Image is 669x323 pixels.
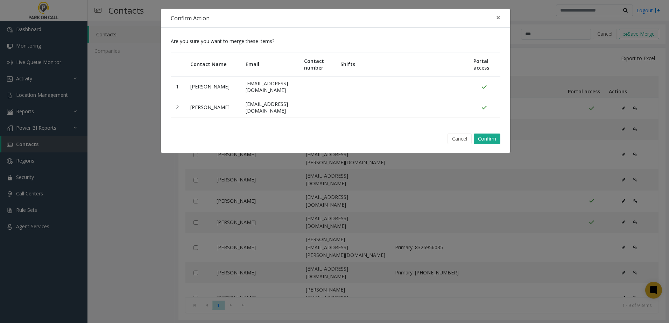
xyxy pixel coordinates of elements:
th: Contact Name [185,52,240,76]
button: Cancel [448,134,472,144]
th: Contact number [299,52,335,76]
button: Close [491,9,505,26]
th: Email [240,52,299,76]
td: [PERSON_NAME] [185,97,240,117]
img: check_green.svg [481,84,487,90]
h4: Confirm Action [171,14,210,22]
td: 2 [171,97,185,117]
th: Shifts [335,52,468,76]
button: Confirm [474,134,500,144]
td: [PERSON_NAME] [185,76,240,97]
th: Portal access [468,52,500,76]
div: Are you sure you want to merge these items? [171,37,500,45]
td: [EMAIL_ADDRESS][DOMAIN_NAME] [240,97,299,117]
td: 1 [171,76,185,97]
td: [EMAIL_ADDRESS][DOMAIN_NAME] [240,76,299,97]
span: × [496,13,500,22]
img: check_green.svg [481,105,487,110]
